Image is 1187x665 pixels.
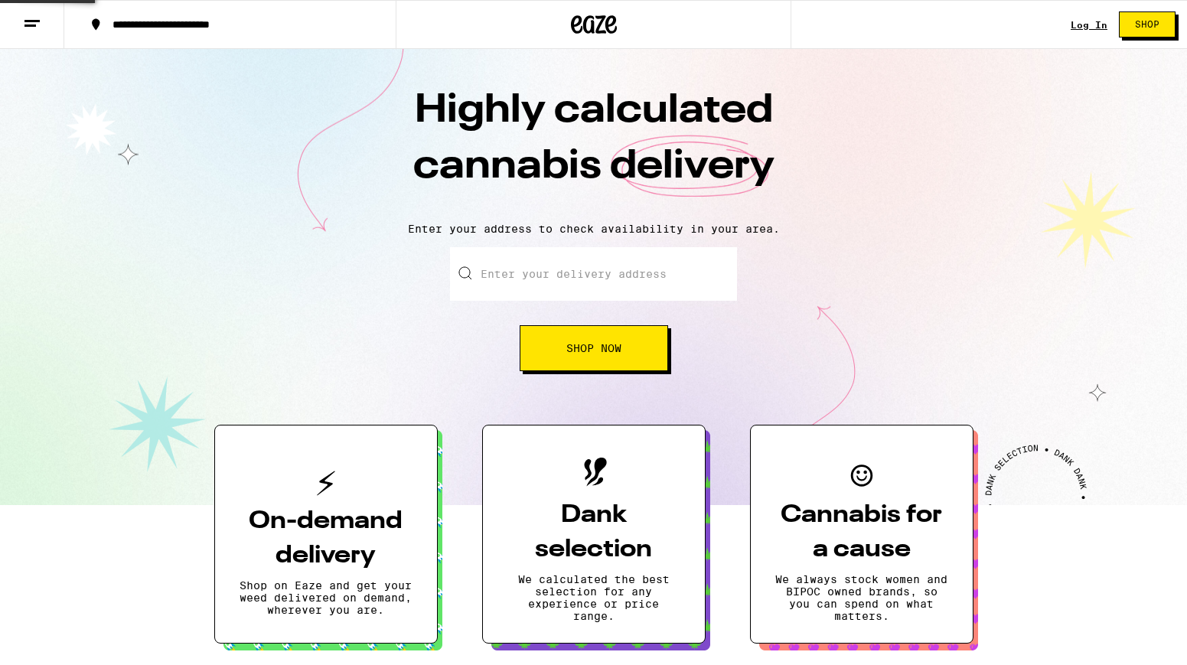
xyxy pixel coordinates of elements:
[1107,11,1187,37] a: Shop
[214,425,438,644] button: On-demand deliveryShop on Eaze and get your weed delivered on demand, wherever you are.
[566,343,621,354] span: Shop Now
[450,247,737,301] input: Enter your delivery address
[520,325,668,371] button: Shop Now
[240,579,413,616] p: Shop on Eaze and get your weed delivered on demand, wherever you are.
[775,498,948,567] h3: Cannabis for a cause
[507,498,680,567] h3: Dank selection
[775,573,948,622] p: We always stock women and BIPOC owned brands, so you can spend on what matters.
[240,504,413,573] h3: On-demand delivery
[750,425,973,644] button: Cannabis for a causeWe always stock women and BIPOC owned brands, so you can spend on what matters.
[15,223,1172,235] p: Enter your address to check availability in your area.
[1135,20,1159,29] span: Shop
[507,573,680,622] p: We calculated the best selection for any experience or price range.
[482,425,706,644] button: Dank selectionWe calculated the best selection for any experience or price range.
[326,83,862,210] h1: Highly calculated cannabis delivery
[1119,11,1176,37] button: Shop
[1071,20,1107,30] a: Log In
